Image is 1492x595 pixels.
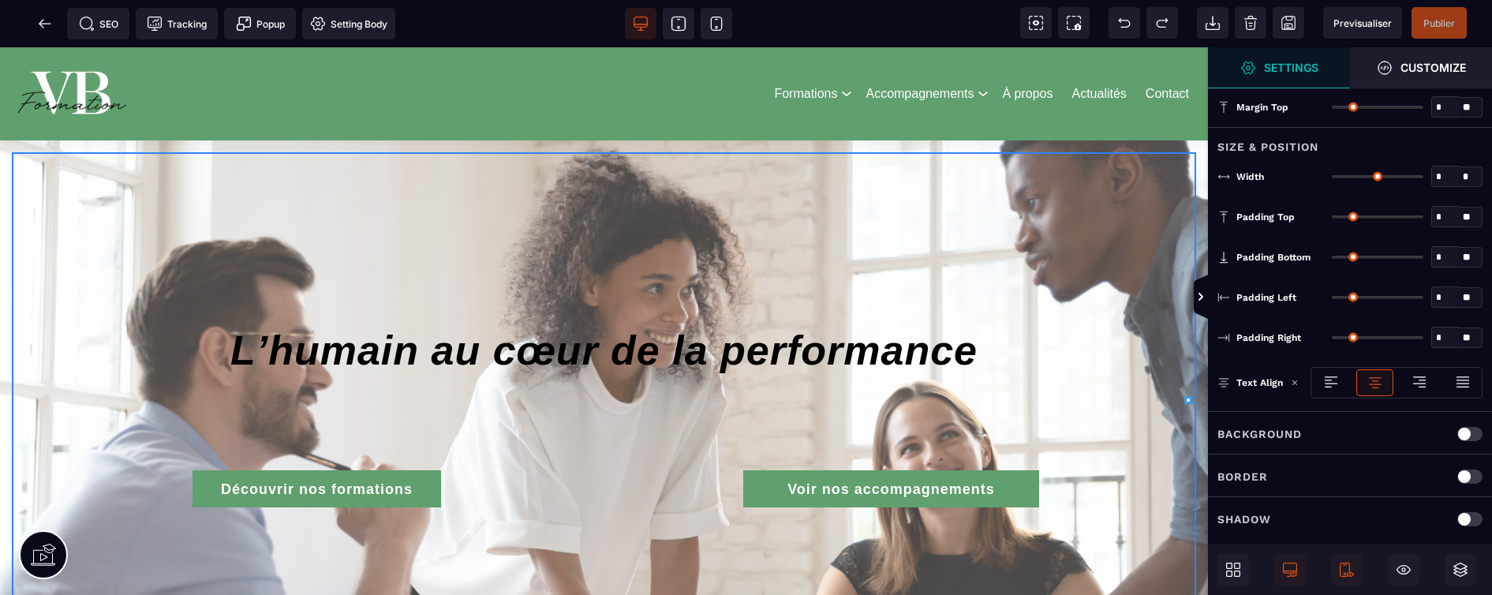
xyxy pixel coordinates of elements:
[1291,379,1299,387] img: loading
[1423,17,1455,29] span: Publier
[866,36,974,57] a: Accompagnements
[1217,375,1283,391] p: Text Align
[1236,291,1296,304] span: Padding Left
[1002,36,1053,57] a: À propos
[230,280,978,326] span: L’humain au cœur de la performance
[13,7,131,86] img: 86a4aa658127570b91344bfc39bbf4eb_Blanc_sur_fond_vert.png
[1146,36,1189,57] a: Contact
[1071,36,1126,57] a: Actualités
[1388,554,1419,586] span: Hide/Show Block
[1217,425,1302,443] p: Background
[147,16,207,32] span: Tracking
[1400,62,1466,73] strong: Customize
[1217,467,1268,486] p: Border
[310,16,387,32] span: Setting Body
[1208,47,1350,88] span: Settings
[1323,7,1402,39] span: Preview
[1236,170,1264,183] span: Width
[1058,7,1090,39] span: Screenshot
[236,16,285,32] span: Popup
[1350,47,1492,88] span: Open Style Manager
[1217,554,1249,586] span: Open Blocks
[1020,7,1052,39] span: View components
[79,16,118,32] span: SEO
[1331,554,1363,586] span: Mobile Only
[1208,127,1492,156] div: Size & Position
[1236,331,1301,344] span: Padding Right
[774,36,837,57] a: Formations
[1217,510,1271,529] p: Shadow
[1236,211,1295,223] span: Padding Top
[193,423,440,460] button: Découvrir nos formations
[1264,62,1318,73] strong: Settings
[1236,251,1311,264] span: Padding Bottom
[743,423,1040,460] button: Voir nos accompagnements
[1274,554,1306,586] span: Desktop Only
[1333,17,1392,29] span: Previsualiser
[1445,554,1476,586] span: Open Layers
[1236,101,1288,114] span: Margin Top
